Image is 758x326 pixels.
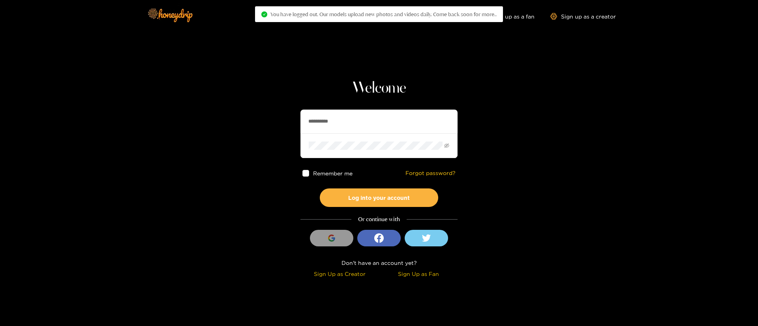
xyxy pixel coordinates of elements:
button: Log into your account [320,188,438,207]
span: You have logged out. Our models upload new photos and videos daily. Come back soon for more.. [270,11,497,17]
span: Remember me [313,170,353,176]
div: Don't have an account yet? [300,258,458,267]
div: Sign Up as Fan [381,269,456,278]
a: Sign up as a creator [550,13,616,20]
span: check-circle [261,11,267,17]
div: Sign Up as Creator [302,269,377,278]
a: Forgot password? [405,170,456,177]
h1: Welcome [300,79,458,98]
span: eye-invisible [444,143,449,148]
a: Sign up as a fan [480,13,535,20]
div: Or continue with [300,215,458,224]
